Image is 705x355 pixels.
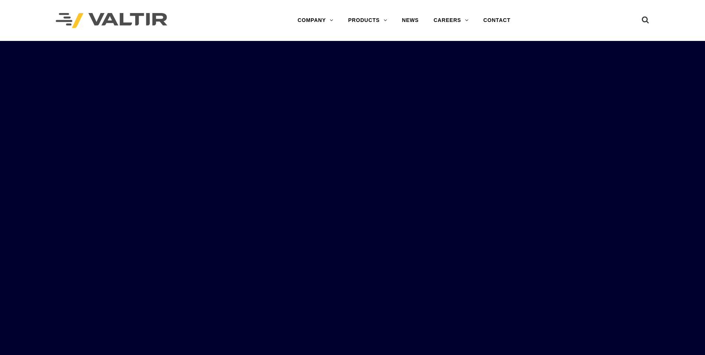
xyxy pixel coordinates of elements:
[426,13,476,28] a: CAREERS
[476,13,518,28] a: CONTACT
[290,13,341,28] a: COMPANY
[395,13,426,28] a: NEWS
[341,13,395,28] a: PRODUCTS
[56,13,167,28] img: Valtir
